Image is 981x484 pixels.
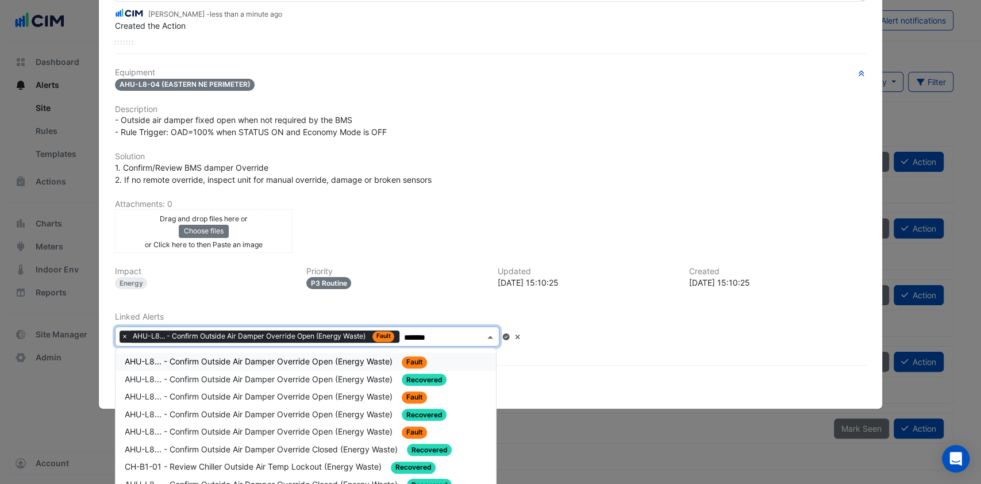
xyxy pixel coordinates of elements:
[125,391,395,401] span: AHU-L8... - Confirm Outside Air Damper Override Open (Energy Waste)
[402,374,447,386] span: Recovered
[145,240,263,249] small: or Click here to then Paste an image
[688,276,866,289] div: [DATE] 15:10:25
[125,374,395,384] span: AHU-L8... - Confirm Outside Air Damper Override Open (Energy Waste)
[115,115,387,137] span: - Outside air damper fixed open when not required by the BMS - Rule Trigger: OAD=100% when STATUS...
[498,276,675,289] div: [DATE] 15:10:25
[115,267,293,276] h6: Impact
[402,409,447,421] span: Recovered
[115,21,186,30] span: Created the Action
[942,445,970,473] div: Open Intercom Messenger
[115,199,867,209] h6: Attachments: 0
[498,267,675,276] h6: Updated
[125,427,395,436] span: AHU-L8... - Confirm Outside Air Damper Override Open (Energy Waste)
[115,163,432,185] span: 1. Confirm/Review BMS damper Override 2. If no remote override, inspect unit for manual override,...
[130,331,400,342] span: AHU-L8... - Confirm Outside Air Damper Override Open (Energy Waste)
[115,68,867,78] h6: Equipment
[402,391,428,404] span: Fault
[306,277,352,289] div: P3 Routine
[160,214,248,223] small: Drag and drop files here or
[115,7,144,20] img: CIM
[115,79,255,91] span: AHU-L8-04 (EASTERN NE PERIMETER)
[125,409,395,419] span: AHU-L8... - Confirm Outside Air Damper Override Open (Energy Waste)
[115,105,867,114] h6: Description
[125,462,384,471] span: CH-B1-01 - Review Chiller Outside Air Temp Lockout (Energy Waste)
[210,10,282,18] span: 2025-09-10 15:10:25
[402,427,428,439] span: Fault
[125,444,400,454] span: AHU-L8... - Confirm Outside Air Damper Override Closed (Energy Waste)
[391,462,436,474] span: Recovered
[133,331,368,341] span: AHU-L8... - Confirm Outside Air Damper Override Open (Energy Waste)
[148,9,282,20] small: [PERSON_NAME] -
[115,277,148,289] div: Energy
[115,312,867,322] h6: Linked Alerts
[407,444,452,456] span: Recovered
[688,267,866,276] h6: Created
[372,331,395,341] span: Fault
[179,225,229,237] button: Choose files
[402,356,428,368] span: Fault
[306,267,484,276] h6: Priority
[125,356,395,366] span: AHU-L8... - Confirm Outside Air Damper Override Open (Energy Waste)
[115,152,867,162] h6: Solution
[120,331,130,342] span: ×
